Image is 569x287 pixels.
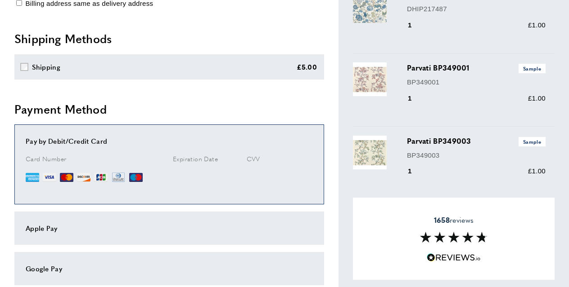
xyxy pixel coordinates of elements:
h2: Payment Method [14,101,324,117]
span: reviews [434,215,474,224]
div: Pay by Debit/Credit Card [26,136,313,146]
span: £1.00 [528,167,546,175]
div: £5.00 [297,62,317,72]
p: BP349001 [407,77,546,88]
img: Reviews section [420,232,488,243]
span: Expiration Date [173,154,218,163]
span: £1.00 [528,21,546,29]
span: CVV [247,154,260,163]
img: JCB.webp [94,171,108,184]
h3: Parvati BP349001 [407,62,546,73]
p: DHIP217487 [407,4,546,14]
span: Card Number [26,154,66,163]
img: MC.webp [60,171,73,184]
div: Shipping [32,62,60,72]
img: AE.webp [26,171,39,184]
strong: 1658 [434,214,450,225]
div: Apple Pay [26,223,313,234]
div: 1 [407,166,424,177]
div: 1 [407,93,424,104]
img: Parvati BP349001 [353,62,387,96]
img: Reviews.io 5 stars [427,253,481,262]
img: MI.webp [129,171,143,184]
img: Parvati BP349003 [353,136,387,169]
div: Google Pay [26,263,313,274]
img: DN.webp [111,171,126,184]
span: Sample [519,137,546,146]
span: Sample [519,64,546,73]
div: 1 [407,20,424,31]
p: BP349003 [407,150,546,161]
img: VI.webp [43,171,56,184]
img: DI.webp [77,171,90,184]
span: £1.00 [528,94,546,102]
h3: Parvati BP349003 [407,136,546,146]
h2: Shipping Methods [14,31,324,47]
